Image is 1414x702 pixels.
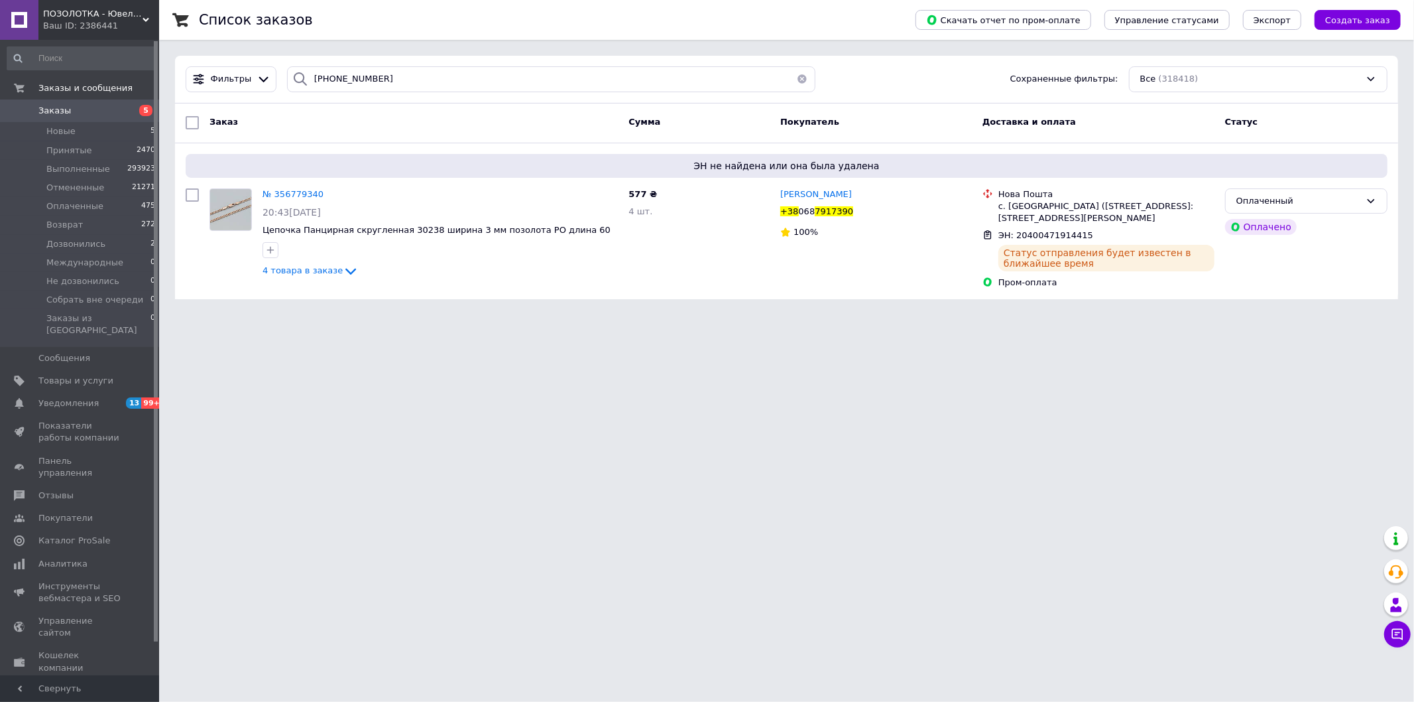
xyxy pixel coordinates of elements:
button: Экспорт [1243,10,1301,30]
span: 4 товара в заказе [263,266,343,276]
span: +38 [780,206,798,216]
div: Нова Пошта [998,188,1214,200]
a: Цепочка Панцирная скругленная 30238 ширина 3 мм позолота РО длина 60 [263,225,611,235]
a: № 356779340 [263,189,324,199]
input: Поиск [7,46,156,70]
span: Оплаченные [46,200,103,212]
span: ПОЗОЛОТКА - Ювелирная бижутерия Xuping (Ксюпинг) оптом [43,8,143,20]
span: 0 [150,257,155,269]
span: ЭН: 20400471914415 [998,230,1093,240]
span: 4 шт. [628,206,652,216]
span: Статус [1225,117,1258,127]
input: Поиск по номеру заказа, ФИО покупателя, номеру телефона, Email, номеру накладной [287,66,815,92]
span: Возврат [46,219,83,231]
span: 99+ [141,397,163,409]
span: Отмененные [46,182,104,194]
div: с. [GEOGRAPHIC_DATA] ([STREET_ADDRESS]: [STREET_ADDRESS][PERSON_NAME] [998,200,1214,224]
span: 068 [799,206,815,216]
span: Не дозвонились [46,275,119,287]
h1: Список заказов [199,12,313,28]
span: 0 [150,275,155,287]
div: Оплаченный [1236,194,1360,208]
span: Управление статусами [1115,15,1219,25]
span: Отзывы [38,490,74,502]
span: Сохраненные фильтры: [1010,73,1118,86]
span: 0 [150,294,155,306]
button: Чат с покупателем [1384,621,1411,648]
span: Все [1140,73,1156,86]
a: Фото товару [209,188,252,231]
span: Международные [46,257,123,269]
div: Оплачено [1225,219,1297,235]
span: 577 ₴ [628,189,657,199]
span: 293923 [127,163,155,175]
span: 475 [141,200,155,212]
a: 4 товара в заказе [263,265,359,275]
span: Заказы и сообщения [38,82,133,94]
span: Сообщения [38,352,90,364]
span: Фильтры [211,73,252,86]
span: +380687917390 [780,206,853,216]
span: Создать заказ [1325,15,1390,25]
span: 2 [150,238,155,250]
button: Создать заказ [1315,10,1401,30]
span: Скачать отчет по пром-оплате [926,14,1081,26]
span: Собрать вне очереди [46,294,143,306]
span: 20:43[DATE] [263,207,321,218]
span: Заказы [38,105,71,117]
span: (318418) [1159,74,1199,84]
span: 2470 [137,145,155,157]
span: 13 [126,397,141,409]
span: ЭН не найдена или она была удалена [191,159,1382,173]
span: 0 [150,313,155,336]
span: Инструменты вебмастера и SEO [38,581,123,604]
span: 100% [794,227,818,237]
a: [PERSON_NAME] [780,188,852,201]
span: Дозвонились [46,238,105,250]
button: Очистить [789,66,815,92]
span: Новые [46,125,76,137]
div: Статус отправления будет известен в ближайшее время [998,245,1214,271]
span: 272 [141,219,155,231]
span: Принятые [46,145,92,157]
span: Заказы из [GEOGRAPHIC_DATA] [46,313,150,336]
span: Выполненные [46,163,110,175]
span: Кошелек компании [38,650,123,673]
a: Создать заказ [1301,15,1401,25]
span: 5 [139,105,152,116]
span: Экспорт [1254,15,1291,25]
span: 7917390 [815,206,853,216]
button: Управление статусами [1104,10,1230,30]
button: Скачать отчет по пром-оплате [915,10,1091,30]
span: Покупатель [780,117,839,127]
span: Товары и услуги [38,375,113,387]
span: Панель управления [38,455,123,479]
div: Пром-оплата [998,277,1214,289]
span: Управление сайтом [38,615,123,639]
span: 21271 [132,182,155,194]
div: Ваш ID: 2386441 [43,20,159,32]
span: Каталог ProSale [38,535,110,547]
span: [PERSON_NAME] [780,189,852,199]
span: Сумма [628,117,660,127]
span: Доставка и оплата [982,117,1076,127]
span: Аналитика [38,558,88,570]
span: Заказ [209,117,238,127]
span: 5 [150,125,155,137]
img: Фото товару [210,189,251,230]
span: Уведомления [38,397,99,409]
span: Покупатели [38,512,93,524]
span: Показатели работы компании [38,420,123,444]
